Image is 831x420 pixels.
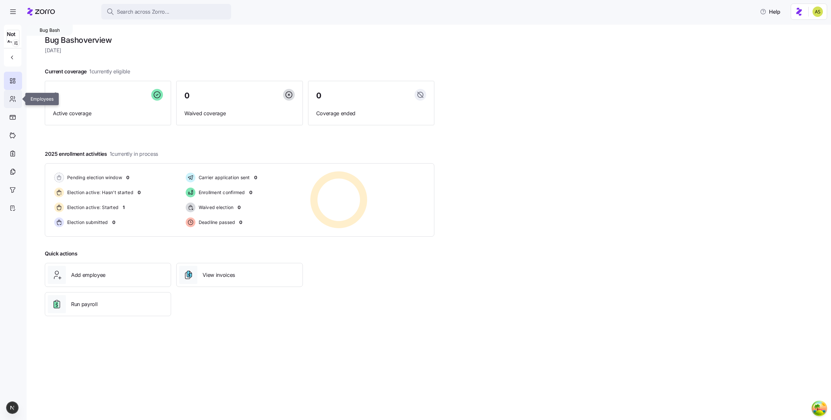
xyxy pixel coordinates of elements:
span: 2025 enrollment activities [45,150,158,158]
span: 0 [184,92,190,100]
span: Coverage ended [316,109,426,117]
span: 0 [238,204,241,211]
span: Carrier application sent [197,174,250,181]
span: Help [760,8,780,16]
button: Search across Zorro... [101,4,231,19]
span: 0 [112,219,115,226]
span: Election active: Started [65,204,118,211]
span: Search across Zorro... [117,8,169,16]
span: Active coverage [53,109,163,117]
span: Deadline passed [197,219,235,226]
button: Help [755,5,786,18]
span: Add employee [71,271,105,279]
span: Run payroll [71,300,97,308]
button: Open Tanstack query devtools [813,402,826,415]
div: Bug Bash [27,25,73,36]
span: 0 [126,174,129,181]
span: 1 currently eligible [89,68,130,76]
span: 1 currently in process [110,150,158,158]
span: Waived election [197,204,234,211]
span: [DATE] [45,46,434,55]
span: 0 [254,174,257,181]
img: 2a591ca43c48773f1b6ab43d7a2c8ce9 [812,6,823,17]
span: 0 [316,92,321,100]
span: Pending election window [65,174,122,181]
span: 1 [123,204,125,211]
span: Quick actions [45,250,78,258]
span: View invoices [203,271,235,279]
span: 0 [249,189,252,196]
span: 0 [138,189,141,196]
span: Election active: Hasn't started [65,189,133,196]
span: Waived coverage [184,109,294,117]
span: Current coverage [45,68,130,76]
span: Election submitted [65,219,108,226]
span: Enrollment confirmed [197,189,245,196]
h1: Bug Bash overview [45,35,434,45]
span: Not Available [7,30,28,46]
span: 0 [53,92,58,100]
span: 0 [239,219,242,226]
